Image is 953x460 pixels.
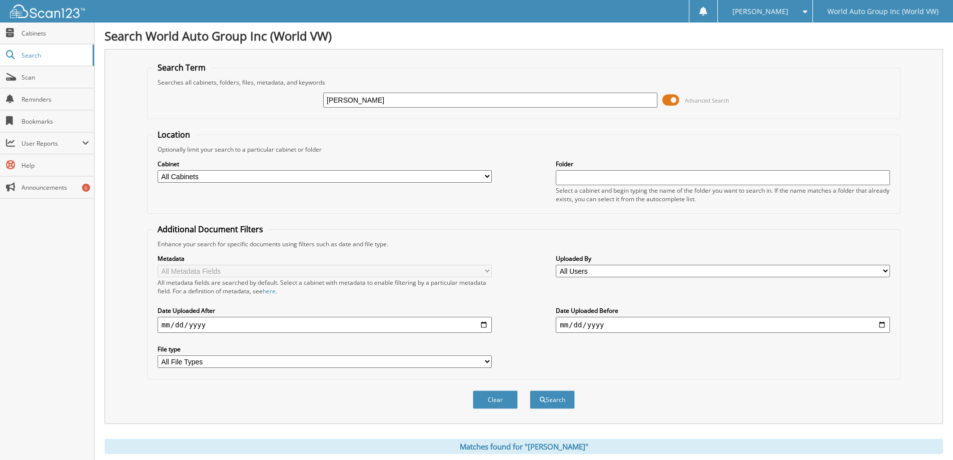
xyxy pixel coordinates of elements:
h1: Search World Auto Group Inc (World VW) [105,28,943,44]
div: Optionally limit your search to a particular cabinet or folder [153,145,895,154]
legend: Search Term [153,62,211,73]
div: Select a cabinet and begin typing the name of the folder you want to search in. If the name match... [556,186,890,203]
label: Folder [556,160,890,168]
label: Uploaded By [556,254,890,263]
span: Help [22,161,89,170]
label: Cabinet [158,160,492,168]
a: here [263,287,276,295]
span: Scan [22,73,89,82]
label: Metadata [158,254,492,263]
span: Announcements [22,183,89,192]
label: Date Uploaded After [158,306,492,315]
legend: Location [153,129,195,140]
div: 6 [82,184,90,192]
span: [PERSON_NAME] [732,9,788,15]
div: Searches all cabinets, folders, files, metadata, and keywords [153,78,895,87]
span: Advanced Search [685,97,729,104]
span: Search [22,51,88,60]
label: Date Uploaded Before [556,306,890,315]
button: Clear [473,390,518,409]
img: scan123-logo-white.svg [10,5,85,18]
span: Bookmarks [22,117,89,126]
div: All metadata fields are searched by default. Select a cabinet with metadata to enable filtering b... [158,278,492,295]
span: Reminders [22,95,89,104]
label: File type [158,345,492,353]
legend: Additional Document Filters [153,224,268,235]
input: start [158,317,492,333]
div: Enhance your search for specific documents using filters such as date and file type. [153,240,895,248]
button: Search [530,390,575,409]
span: User Reports [22,139,82,148]
div: Matches found for "[PERSON_NAME]" [105,439,943,454]
span: World Auto Group Inc (World VW) [827,9,938,15]
input: end [556,317,890,333]
span: Cabinets [22,29,89,38]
